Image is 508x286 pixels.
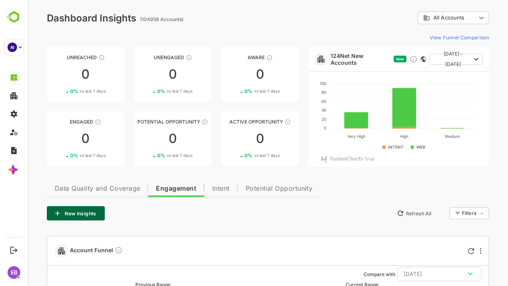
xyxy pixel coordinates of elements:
[52,88,78,94] span: vs last 7 days
[128,186,169,192] span: Engagement
[372,134,381,139] text: High
[106,111,184,166] a: Potential OpportunityThese accounts are MQAs and can be passed on to Inside Sales00%vs last 7 days
[87,246,95,255] div: Compare Funnel to any previous dates, and click on any plot in the current funnel to view the det...
[257,119,263,125] div: These accounts have open opportunities which might be at any of the Sales Stages
[174,119,180,125] div: These accounts are MQAs and can be passed on to Inside Sales
[294,108,298,112] text: 40
[336,271,368,277] ag: Compare with
[294,90,298,95] text: 80
[4,10,24,25] img: BambooboxLogoMark.f1c84d78b4c51b1a7b5f700c9845e183.svg
[19,111,97,166] a: EngagedThese accounts are warm, further nurturing would qualify them to MQAs00%vs last 7 days
[366,207,407,220] button: Refresh All
[217,88,252,94] div: 0 %
[433,206,461,220] div: Filters
[193,47,271,102] a: AwareThese accounts have just entered the buying cycle and need further nurturing00%vs last 7 days
[106,54,184,60] div: Unengaged
[42,88,78,94] div: 0 %
[8,245,19,255] button: Logout
[19,119,97,125] div: Engaged
[440,248,446,254] div: Refresh
[408,49,443,70] span: [DATE] - [DATE]
[19,12,108,24] div: Dashboard Insights
[139,88,165,94] span: vs last 7 days
[185,186,202,192] span: Intent
[369,267,454,281] button: [DATE]
[319,134,338,139] text: Very High
[19,206,77,220] button: New Insights
[217,153,252,158] div: 0 %
[395,14,448,21] div: All Accounts
[19,132,97,145] div: 0
[239,54,245,61] div: These accounts have just entered the buying cycle and need further nurturing
[8,266,20,279] div: EB
[294,99,298,104] text: 60
[106,132,184,145] div: 0
[402,54,455,65] button: [DATE] - [DATE]
[294,117,298,122] text: 20
[452,248,454,254] div: More
[139,153,165,158] span: vs last 7 days
[27,186,112,192] span: Data Quality and Coverage
[390,10,461,26] div: All Accounts
[71,54,77,61] div: These accounts have not been engaged with for a defined time period
[129,88,165,94] div: 0 %
[19,54,97,60] div: Unreached
[303,52,363,66] a: 124Net New Accounts
[193,132,271,145] div: 0
[296,126,298,130] text: 0
[19,68,97,81] div: 0
[52,153,78,158] span: vs last 7 days
[193,54,271,60] div: Aware
[42,153,78,158] div: 0 %
[42,246,95,255] span: Account Funnel
[106,119,184,125] div: Potential Opportunity
[193,119,271,125] div: Active Opportunity
[417,134,432,139] text: Medium
[399,31,461,44] button: View Funnel Comparison
[218,186,285,192] span: Potential Opportunity
[19,47,97,102] a: UnreachedThese accounts have not been engaged with for a defined time period00%vs last 7 days
[376,269,447,279] div: [DATE]
[368,57,376,61] span: New
[434,210,448,216] div: Filters
[193,68,271,81] div: 0
[226,153,252,158] span: vs last 7 days
[193,111,271,166] a: Active OpportunityThese accounts have open opportunities which might be at any of the Sales Stage...
[292,81,298,86] text: 100
[226,88,252,94] span: vs last 7 days
[393,56,398,62] div: This card does not support filter and segments
[406,15,437,21] span: All Accounts
[112,16,158,22] ag: (104958 Accounts)
[8,43,17,52] div: AI
[382,55,390,63] div: Discover new ICP-fit accounts showing engagement — via intent surges, anonymous website visits, L...
[106,68,184,81] div: 0
[158,54,164,61] div: These accounts have not shown enough engagement and need nurturing
[129,153,165,158] div: 0 %
[106,47,184,102] a: UnengagedThese accounts have not shown enough engagement and need nurturing00%vs last 7 days
[67,119,73,125] div: These accounts are warm, further nurturing would qualify them to MQAs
